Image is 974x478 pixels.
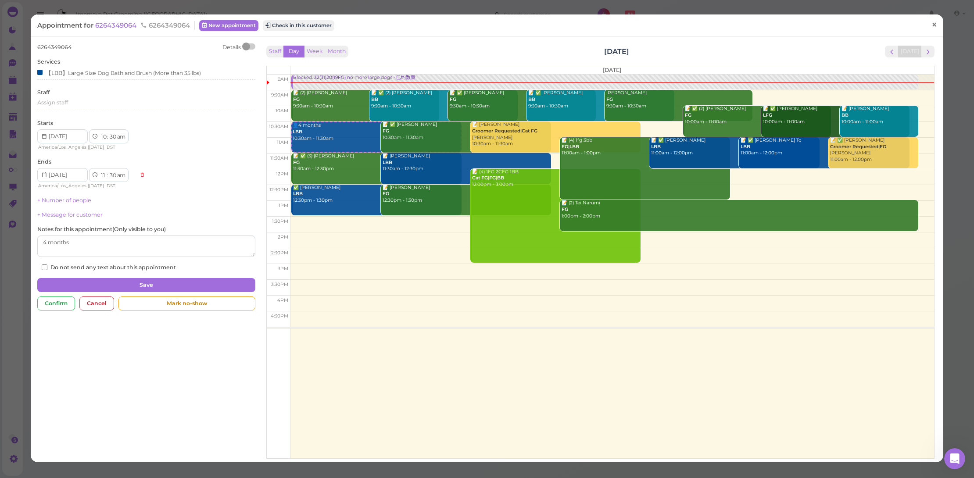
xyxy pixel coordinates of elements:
[561,137,730,157] div: 📝 (4) 1fg 3bb 11:00am - 1:00pm
[382,153,551,172] div: 📝 [PERSON_NAME] 11:30am - 12:30pm
[80,249,95,264] button: Scroll to bottom
[293,185,462,204] div: ✅ [PERSON_NAME] 12:30pm - 1:30pm
[898,46,922,57] button: [DATE]
[37,278,256,292] button: Save
[7,242,144,308] div: You’ll get replies here and in your email:✉️[EMAIL_ADDRESS][DOMAIN_NAME]
[7,242,168,315] div: Operator says…
[562,144,579,150] b: FG|LBB
[276,171,288,177] span: 12pm
[278,266,288,271] span: 3pm
[25,5,39,19] img: Profile image for Operator
[38,183,86,189] span: America/Los_Angeles
[7,61,168,190] div: user says…
[37,143,135,151] div: | |
[263,20,334,31] button: Check in this customer
[293,90,439,109] div: 📝 (2) [PERSON_NAME] 9:30am - 10:30am
[472,128,537,134] b: Groomer Requested|Cat FG
[606,96,613,102] b: FG
[685,112,691,118] b: FG
[79,296,114,310] div: Cancel
[14,247,137,281] div: You’ll get replies here and in your email: ✉️
[154,4,170,19] div: Close
[278,234,288,240] span: 2pm
[37,44,72,50] span: 6264349064
[276,108,288,114] span: 10am
[562,207,568,212] b: FG
[472,121,641,147] div: 📝 [PERSON_NAME] [PERSON_NAME] 10:30am - 11:30am
[528,90,674,109] div: 📝 ✅ [PERSON_NAME] 9:30am - 10:30am
[277,297,288,303] span: 4pm
[37,211,103,218] a: + Message for customer
[450,96,456,102] b: FG
[741,144,750,150] b: LBB
[926,15,942,36] a: ×
[763,112,772,118] b: LFG
[37,296,75,310] div: Confirm
[371,96,378,102] b: BB
[293,153,462,172] div: 📝 ✅ (3) [PERSON_NAME] 11:30am - 12:30pm
[271,92,288,98] span: 9:30am
[7,49,168,61] div: [DATE]
[528,96,535,102] b: BB
[921,46,935,57] button: next
[325,46,348,57] button: Month
[14,265,84,281] b: [EMAIL_ADDRESS][DOMAIN_NAME]
[304,46,326,57] button: Week
[472,175,504,181] b: Cat FG|FG|BB
[6,4,22,20] button: go back
[684,106,831,125] div: 📝 ✅ (2) [PERSON_NAME] 10:00am - 11:00am
[39,195,161,229] div: Can you make "yes" replies still unread? We have had many incidents where customer conversations ...
[842,112,849,118] b: BB
[293,191,303,196] b: LBB
[293,96,300,102] b: FG
[651,137,820,157] div: 📝 ✅ [PERSON_NAME] 11:00am - 12:00pm
[37,99,68,106] span: Assign staff
[830,137,918,163] div: 📝 ✅ [PERSON_NAME] [PERSON_NAME] 11:00am - 12:00pm
[561,200,918,219] div: 📝 (2) Tei Narumi 1:00pm - 2:00pm
[32,190,168,235] div: Can you make "yes" replies still unread? We have had many incidents where customer conversations ...
[272,218,288,224] span: 1:30pm
[944,448,965,469] iframe: Intercom live chat
[28,287,35,294] button: Gif picker
[37,197,91,203] a: + Number of people
[266,46,284,57] button: Staff
[277,139,288,145] span: 11am
[37,119,53,127] label: Starts
[222,43,241,51] div: Details
[37,182,135,190] div: | |
[830,144,886,150] b: Groomer Requested|FG
[763,106,909,125] div: 📝 ✅ [PERSON_NAME] 10:00am - 11:00am
[292,122,461,142] div: 👤4 months 10:30am - 11:30am
[95,21,138,29] a: 6264349064
[7,190,168,242] div: user says…
[37,225,166,233] label: Notes for this appointment ( Only visible to you )
[118,296,256,310] div: Mark no-show
[14,287,21,294] button: Emoji picker
[37,158,51,166] label: Ends
[283,46,304,57] button: Day
[37,21,195,30] div: Appointment for
[271,282,288,287] span: 3:30pm
[382,185,551,204] div: 📝 [PERSON_NAME] 12:30pm - 1:30pm
[606,90,752,109] div: [PERSON_NAME] 9:30am - 10:30am
[107,144,115,150] span: DST
[89,183,104,189] span: [DATE]
[38,144,86,150] span: America/Los_Angeles
[37,58,60,66] label: Services
[140,21,190,29] span: 6264349064
[383,160,392,165] b: LBB
[740,137,909,157] div: 📝 ✅ [PERSON_NAME] To 11:00am - 12:00pm
[449,90,596,109] div: 📝 ✅ [PERSON_NAME] 9:30am - 10:30am
[604,46,629,57] h2: [DATE]
[651,144,661,150] b: LBB
[271,313,288,319] span: 4:30pm
[269,187,288,193] span: 12:30pm
[279,203,288,208] span: 1pm
[383,191,389,196] b: FG
[885,46,899,57] button: prev
[150,284,165,298] button: Send a message…
[42,264,47,270] input: Do not send any text about this appointment
[269,124,288,129] span: 10:30am
[293,75,918,81] div: Blocked: 32(31)20(19FG) no more large dogs • 已约数量
[472,169,641,188] div: 📝 (4) 1FG 2CFG 1BB 12:00pm - 3:00pm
